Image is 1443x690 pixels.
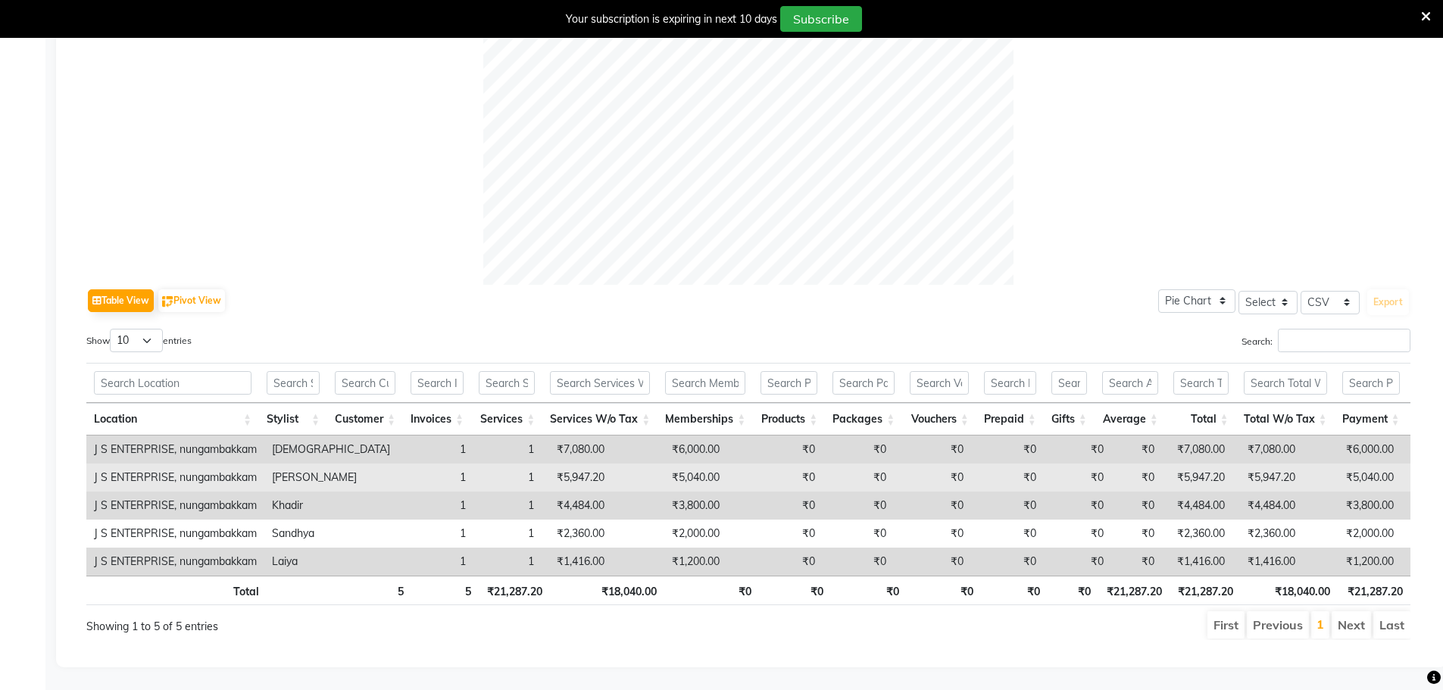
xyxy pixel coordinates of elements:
[86,329,192,352] label: Show entries
[1098,576,1170,605] th: ₹21,287.20
[1162,492,1232,520] td: ₹4,484.00
[1111,492,1162,520] td: ₹0
[1044,520,1111,548] td: ₹0
[1367,289,1409,315] button: Export
[727,548,823,576] td: ₹0
[398,436,473,464] td: 1
[1051,371,1087,395] input: Search Gifts
[612,492,727,520] td: ₹3,800.00
[1111,464,1162,492] td: ₹0
[981,576,1048,605] th: ₹0
[1232,548,1303,576] td: ₹1,416.00
[86,610,625,635] div: Showing 1 to 5 of 5 entries
[825,403,902,436] th: Packages: activate to sort column ascending
[327,403,403,436] th: Customer: activate to sort column ascending
[86,520,264,548] td: J S ENTERPRISE, nungambakkam
[1111,548,1162,576] td: ₹0
[1303,492,1401,520] td: ₹3,800.00
[1044,492,1111,520] td: ₹0
[542,464,612,492] td: ₹5,947.20
[727,492,823,520] td: ₹0
[411,576,479,605] th: 5
[1102,371,1158,395] input: Search Average
[971,464,1044,492] td: ₹0
[1162,548,1232,576] td: ₹1,416.00
[473,548,542,576] td: 1
[264,492,398,520] td: Khadir
[162,296,173,308] img: pivot.png
[1244,371,1327,395] input: Search Total W/o Tax
[1236,403,1335,436] th: Total W/o Tax: activate to sort column ascending
[398,492,473,520] td: 1
[479,371,535,395] input: Search Services
[398,520,473,548] td: 1
[612,464,727,492] td: ₹5,040.00
[823,520,894,548] td: ₹0
[780,6,862,32] button: Subscribe
[264,436,398,464] td: [DEMOGRAPHIC_DATA]
[1335,403,1407,436] th: Payment: activate to sort column ascending
[657,403,753,436] th: Memberships: activate to sort column ascending
[1166,403,1236,436] th: Total: activate to sort column ascending
[753,403,825,436] th: Products: activate to sort column ascending
[1232,520,1303,548] td: ₹2,360.00
[971,436,1044,464] td: ₹0
[971,492,1044,520] td: ₹0
[761,371,817,395] input: Search Products
[1044,403,1095,436] th: Gifts: activate to sort column ascending
[907,576,980,605] th: ₹0
[473,436,542,464] td: 1
[479,576,550,605] th: ₹21,287.20
[264,520,398,548] td: Sandhya
[902,403,976,436] th: Vouchers: activate to sort column ascending
[267,371,320,395] input: Search Stylist
[1241,576,1338,605] th: ₹18,040.00
[1173,371,1229,395] input: Search Total
[566,11,777,27] div: Your subscription is expiring in next 10 days
[158,289,225,312] button: Pivot View
[473,492,542,520] td: 1
[1111,436,1162,464] td: ₹0
[398,548,473,576] td: 1
[259,403,327,436] th: Stylist: activate to sort column ascending
[1044,436,1111,464] td: ₹0
[894,520,971,548] td: ₹0
[984,371,1036,395] input: Search Prepaid
[86,492,264,520] td: J S ENTERPRISE, nungambakkam
[823,492,894,520] td: ₹0
[542,436,612,464] td: ₹7,080.00
[1317,617,1324,632] a: 1
[612,548,727,576] td: ₹1,200.00
[1303,520,1401,548] td: ₹2,000.00
[1044,548,1111,576] td: ₹0
[1303,464,1401,492] td: ₹5,040.00
[1242,329,1410,352] label: Search:
[612,436,727,464] td: ₹6,000.00
[88,289,154,312] button: Table View
[832,371,895,395] input: Search Packages
[612,520,727,548] td: ₹2,000.00
[1162,436,1232,464] td: ₹7,080.00
[86,576,267,605] th: Total
[264,548,398,576] td: Laiya
[727,464,823,492] td: ₹0
[1162,464,1232,492] td: ₹5,947.20
[336,576,411,605] th: 5
[665,371,745,395] input: Search Memberships
[542,548,612,576] td: ₹1,416.00
[86,548,264,576] td: J S ENTERPRISE, nungambakkam
[971,548,1044,576] td: ₹0
[727,520,823,548] td: ₹0
[86,464,264,492] td: J S ENTERPRISE, nungambakkam
[823,548,894,576] td: ₹0
[894,548,971,576] td: ₹0
[831,576,907,605] th: ₹0
[1111,520,1162,548] td: ₹0
[1232,436,1303,464] td: ₹7,080.00
[894,436,971,464] td: ₹0
[1232,492,1303,520] td: ₹4,484.00
[1338,576,1410,605] th: ₹21,287.20
[403,403,471,436] th: Invoices: activate to sort column ascending
[664,576,759,605] th: ₹0
[542,520,612,548] td: ₹2,360.00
